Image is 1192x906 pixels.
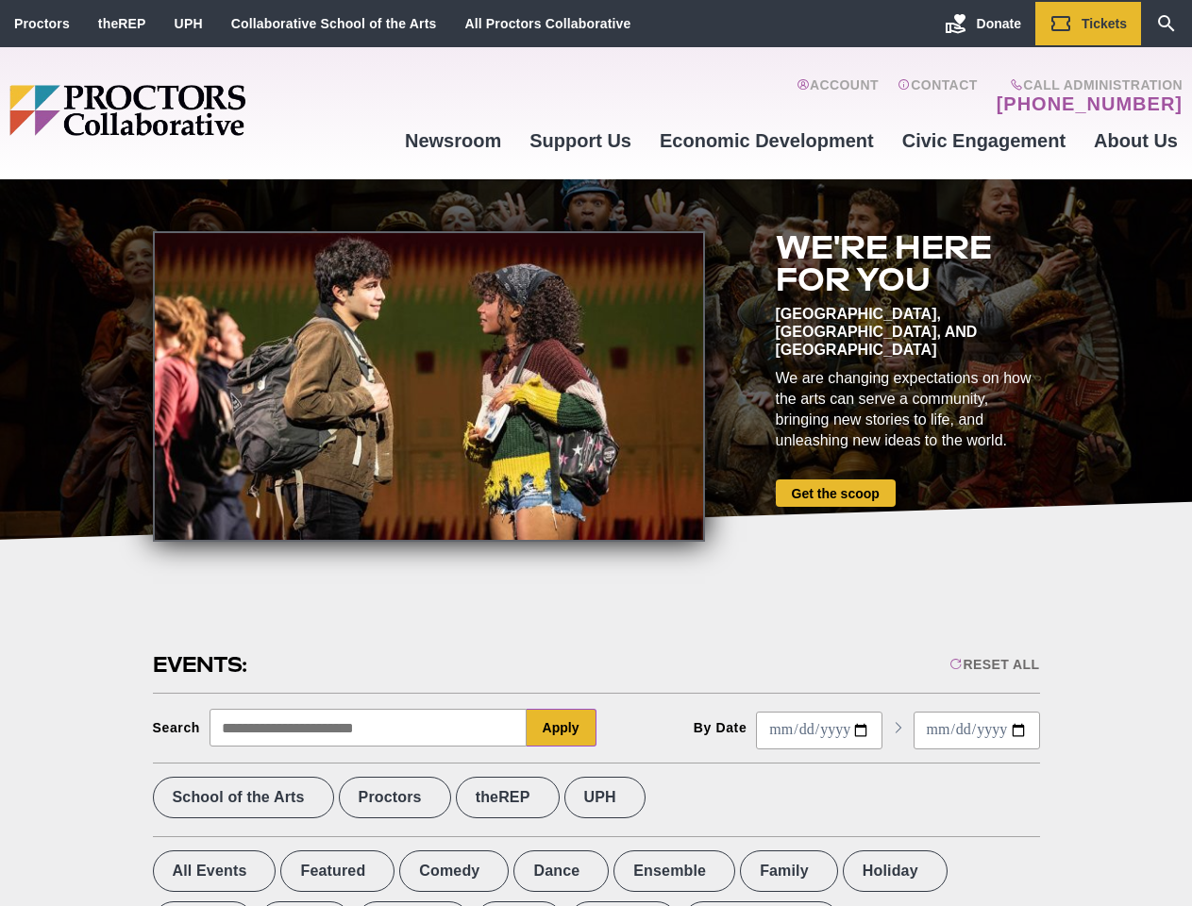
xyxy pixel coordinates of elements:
div: We are changing expectations on how the arts can serve a community, bringing new stories to life,... [776,368,1040,451]
button: Apply [527,709,596,747]
label: Family [740,850,838,892]
label: UPH [564,777,646,818]
div: [GEOGRAPHIC_DATA], [GEOGRAPHIC_DATA], and [GEOGRAPHIC_DATA] [776,305,1040,359]
label: theREP [456,777,560,818]
a: Tickets [1035,2,1141,45]
a: About Us [1080,115,1192,166]
a: Search [1141,2,1192,45]
label: Dance [513,850,609,892]
a: theREP [98,16,146,31]
a: [PHONE_NUMBER] [997,92,1183,115]
a: All Proctors Collaborative [464,16,630,31]
a: Donate [931,2,1035,45]
a: Proctors [14,16,70,31]
label: Comedy [399,850,509,892]
div: Reset All [949,657,1039,672]
h2: We're here for you [776,231,1040,295]
span: Donate [977,16,1021,31]
a: Support Us [515,115,646,166]
span: Call Administration [991,77,1183,92]
img: Proctors logo [9,85,391,136]
a: Collaborative School of the Arts [231,16,437,31]
a: UPH [175,16,203,31]
label: Featured [280,850,395,892]
a: Newsroom [391,115,515,166]
a: Civic Engagement [888,115,1080,166]
a: Economic Development [646,115,888,166]
label: School of the Arts [153,777,334,818]
label: All Events [153,850,277,892]
h2: Events: [153,650,250,679]
label: Ensemble [613,850,735,892]
a: Get the scoop [776,479,896,507]
div: Search [153,720,201,735]
a: Account [797,77,879,115]
label: Holiday [843,850,948,892]
label: Proctors [339,777,451,818]
div: By Date [694,720,747,735]
span: Tickets [1082,16,1127,31]
a: Contact [898,77,978,115]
